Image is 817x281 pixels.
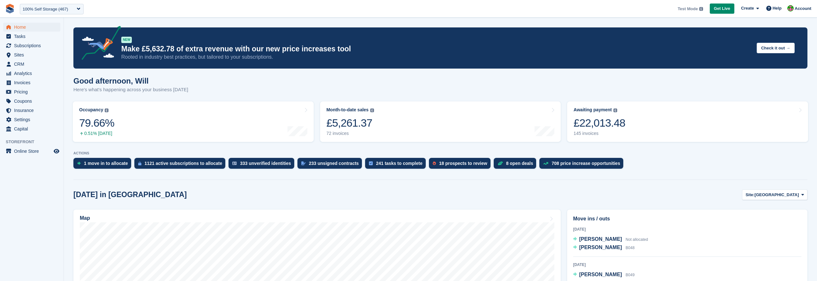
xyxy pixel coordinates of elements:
a: 8 open deals [494,158,540,172]
div: £5,261.37 [326,116,374,129]
h2: [DATE] in [GEOGRAPHIC_DATA] [73,190,187,199]
a: [PERSON_NAME] B048 [573,244,635,252]
button: Check it out → [757,43,795,53]
div: 72 invoices [326,131,374,136]
span: Not allocated [626,237,648,242]
a: Get Live [710,4,734,14]
span: Pricing [14,87,52,96]
div: NEW [121,37,132,43]
div: 1121 active subscriptions to allocate [145,161,222,166]
span: Site: [746,192,754,198]
a: 241 tasks to complete [365,158,429,172]
span: Coupons [14,97,52,106]
a: menu [3,106,60,115]
span: [PERSON_NAME] [579,245,622,250]
div: [DATE] [573,262,801,268]
a: menu [3,50,60,59]
img: task-75834270c22a3079a89374b754ae025e5fb1db73e45f91037f5363f120a921f8.svg [369,161,373,165]
a: 708 price increase opportunities [539,158,626,172]
h1: Good afternoon, Will [73,77,188,85]
a: 333 unverified identities [229,158,297,172]
a: menu [3,97,60,106]
a: menu [3,115,60,124]
a: 1 move in to allocate [73,158,134,172]
img: icon-info-grey-7440780725fd019a000dd9b08b2336e03edf1995a4989e88bcd33f0948082b44.svg [105,108,109,112]
span: [PERSON_NAME] [579,236,622,242]
a: menu [3,32,60,41]
span: Test Mode [678,6,698,12]
div: Occupancy [79,107,103,113]
span: [GEOGRAPHIC_DATA] [754,192,799,198]
div: Month-to-date sales [326,107,369,113]
span: Account [795,5,811,12]
a: 18 prospects to review [429,158,494,172]
a: menu [3,147,60,156]
div: [DATE] [573,226,801,232]
div: 1 move in to allocate [84,161,128,166]
img: Will McNeilly [787,5,794,11]
img: icon-info-grey-7440780725fd019a000dd9b08b2336e03edf1995a4989e88bcd33f0948082b44.svg [370,108,374,112]
span: Capital [14,124,52,133]
p: Here's what's happening across your business [DATE] [73,86,188,93]
a: Month-to-date sales £5,261.37 72 invoices [320,101,561,142]
img: verify_identity-adf6edd0f0f0b5bbfe63781bf79b02c33cf7c696d77639b501bdc392416b5a36.svg [232,161,237,165]
a: menu [3,23,60,32]
span: Insurance [14,106,52,115]
div: Awaiting payment [573,107,612,113]
div: £22,013.48 [573,116,625,129]
a: 233 unsigned contracts [297,158,365,172]
img: contract_signature_icon-13c848040528278c33f63329250d36e43548de30e8caae1d1a13099fd9432cc5.svg [301,161,306,165]
img: price_increase_opportunities-93ffe204e8149a01c8c9dc8f82e8f89637d9d84a8eef4429ea346261dce0b2c0.svg [543,162,548,165]
img: prospect-51fa495bee0391a8d652442698ab0144808aea92771e9ea1ae160a38d050c398.svg [433,161,436,165]
div: 233 unsigned contracts [309,161,359,166]
img: deal-1b604bf984904fb50ccaf53a9ad4b4a5d6e5aea283cecdc64d6e3604feb123c2.svg [498,161,503,166]
span: [PERSON_NAME] [579,272,622,277]
a: menu [3,41,60,50]
a: [PERSON_NAME] Not allocated [573,235,648,244]
div: 241 tasks to complete [376,161,423,166]
div: 100% Self Storage (467) [23,6,68,12]
a: Occupancy 79.66% 0.51% [DATE] [73,101,314,142]
span: CRM [14,60,52,69]
a: Preview store [53,147,60,155]
p: ACTIONS [73,151,807,155]
a: menu [3,124,60,133]
span: Settings [14,115,52,124]
a: [PERSON_NAME] B049 [573,271,635,279]
a: menu [3,78,60,87]
img: price-adjustments-announcement-icon-8257ccfd72463d97f412b2fc003d46551f7dbcb40ab6d574587a9cd5c0d94... [76,26,121,62]
img: icon-info-grey-7440780725fd019a000dd9b08b2336e03edf1995a4989e88bcd33f0948082b44.svg [613,108,617,112]
span: Create [741,5,754,11]
a: 1121 active subscriptions to allocate [134,158,229,172]
div: 18 prospects to review [439,161,487,166]
img: move_ins_to_allocate_icon-fdf77a2bb77ea45bf5b3d319d69a93e2d87916cf1d5bf7949dd705db3b84f3ca.svg [77,161,81,165]
span: Analytics [14,69,52,78]
a: menu [3,60,60,69]
img: stora-icon-8386f47178a22dfd0bd8f6a31ec36ba5ce8667c1dd55bd0f319d3a0aa187defe.svg [5,4,15,13]
span: Storefront [6,139,64,145]
div: 0.51% [DATE] [79,131,114,136]
span: Help [773,5,782,11]
span: Online Store [14,147,52,156]
span: Get Live [714,5,730,12]
p: Make £5,632.78 of extra revenue with our new price increases tool [121,44,752,54]
div: 333 unverified identities [240,161,291,166]
h2: Move ins / outs [573,215,801,223]
span: Subscriptions [14,41,52,50]
button: Site: [GEOGRAPHIC_DATA] [742,189,807,200]
span: Home [14,23,52,32]
div: 79.66% [79,116,114,129]
img: icon-info-grey-7440780725fd019a000dd9b08b2336e03edf1995a4989e88bcd33f0948082b44.svg [699,7,703,11]
a: menu [3,69,60,78]
img: active_subscription_to_allocate_icon-d502201f5373d7db506a760aba3b589e785aa758c864c3986d89f69b8ff3... [138,161,141,166]
div: 145 invoices [573,131,625,136]
a: menu [3,87,60,96]
span: B048 [626,246,634,250]
a: Awaiting payment £22,013.48 145 invoices [567,101,808,142]
span: Invoices [14,78,52,87]
p: Rooted in industry best practices, but tailored to your subscriptions. [121,54,752,61]
h2: Map [80,215,90,221]
div: 8 open deals [506,161,533,166]
span: Tasks [14,32,52,41]
span: Sites [14,50,52,59]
